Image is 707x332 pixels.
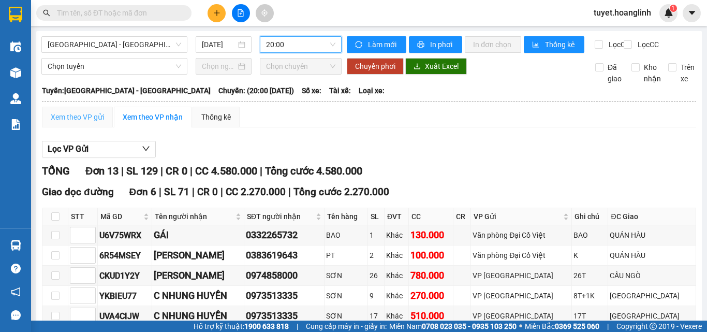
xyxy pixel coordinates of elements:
span: Đơn 13 [85,165,119,177]
td: [GEOGRAPHIC_DATA] [608,306,696,326]
span: Cung cấp máy in - giấy in: [306,321,387,332]
div: Văn phòng Đại Cồ Việt [473,229,570,241]
div: VP [GEOGRAPHIC_DATA] [473,310,570,322]
span: | [190,165,193,177]
div: CKUD1Y2Y [99,269,150,282]
img: solution-icon [10,119,21,130]
span: aim [261,9,268,17]
td: ANH TIẾN [152,266,244,286]
div: SƠN [326,290,366,301]
span: Hỗ trợ kỹ thuật: [194,321,289,332]
div: Xem theo VP nhận [123,111,183,123]
div: 0332265732 [246,228,322,242]
span: Chọn chuyến [266,59,335,74]
span: Xuất Excel [425,61,459,72]
span: Làm mới [368,39,398,50]
span: Increase Value [84,288,95,296]
td: GÁI [152,225,244,246]
span: up [87,290,93,296]
span: up [87,249,93,255]
th: SL [368,208,385,225]
span: Số xe: [302,85,321,96]
span: | [160,165,163,177]
span: CC 4.580.000 [195,165,257,177]
span: Tổng cước 4.580.000 [265,165,362,177]
td: VP Mỹ Đình [471,286,572,306]
div: 8T+1K [573,290,606,301]
span: tuyet.hoanglinh [585,6,659,19]
span: Đơn 6 [129,186,157,198]
span: Trên xe [676,62,699,84]
th: Tên hàng [325,208,368,225]
div: BAO [573,229,606,241]
td: 0383619643 [244,246,325,266]
div: Khác [386,310,407,322]
span: copyright [650,323,657,330]
span: down [87,297,93,303]
span: Decrease Value [84,316,95,324]
span: VP Gửi [474,211,561,222]
span: message [11,310,21,320]
div: Khác [386,290,407,301]
div: 2 [370,250,382,261]
span: plus [213,9,220,17]
th: ĐVT [385,208,409,225]
span: up [87,229,93,235]
span: CC 2.270.000 [226,186,286,198]
button: aim [256,4,274,22]
td: U6V75WRX [98,225,152,246]
span: Chọn tuyến [48,59,181,74]
div: U6V75WRX [99,229,150,242]
span: download [414,63,421,71]
img: warehouse-icon [10,67,21,78]
input: Chọn ngày [202,61,236,72]
th: STT [68,208,98,225]
b: [PERSON_NAME] [63,24,174,41]
span: file-add [237,9,244,17]
div: 26 [370,270,382,281]
span: Kho nhận [640,62,665,84]
td: UVA4CIJW [98,306,152,326]
h2: VP Nhận: Văn phòng Đồng Hới [54,60,250,158]
h2: FM8N1WZ8 [6,60,83,77]
img: warehouse-icon [10,240,21,251]
div: 0973513335 [246,288,322,303]
span: Lọc CR [605,39,631,50]
span: down [87,236,93,242]
div: 510.000 [410,309,451,323]
div: 130.000 [410,228,451,242]
span: Lọc VP Gửi [48,142,89,155]
td: C NHUNG HUYỀN [152,286,244,306]
span: printer [417,41,426,49]
div: C NHUNG HUYỀN [154,309,242,323]
span: Decrease Value [84,255,95,263]
button: plus [208,4,226,22]
span: Increase Value [84,268,95,276]
img: warehouse-icon [10,41,21,52]
span: | [297,321,298,332]
span: Lọc CC [634,39,660,50]
span: In phơi [430,39,454,50]
button: printerIn phơi [409,36,462,53]
img: logo-vxr [9,7,22,22]
span: Miền Bắc [525,321,599,332]
span: Decrease Value [84,296,95,304]
div: 0974858000 [246,268,322,283]
span: | [121,165,124,177]
div: C NHUNG HUYỀN [154,288,242,303]
td: THANH HỒNG [152,246,244,266]
div: [PERSON_NAME] [154,248,242,263]
td: VP Mỹ Đình [471,306,572,326]
span: Increase Value [84,227,95,235]
td: [GEOGRAPHIC_DATA] [608,286,696,306]
sup: 1 [670,5,677,12]
span: | [260,165,262,177]
span: Increase Value [84,308,95,316]
span: CR 0 [166,165,187,177]
span: Chuyến: (20:00 [DATE]) [218,85,294,96]
span: Decrease Value [84,235,95,243]
span: Mã GD [100,211,141,222]
button: In đơn chọn [465,36,521,53]
div: 0973513335 [246,309,322,323]
span: down [142,145,150,153]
